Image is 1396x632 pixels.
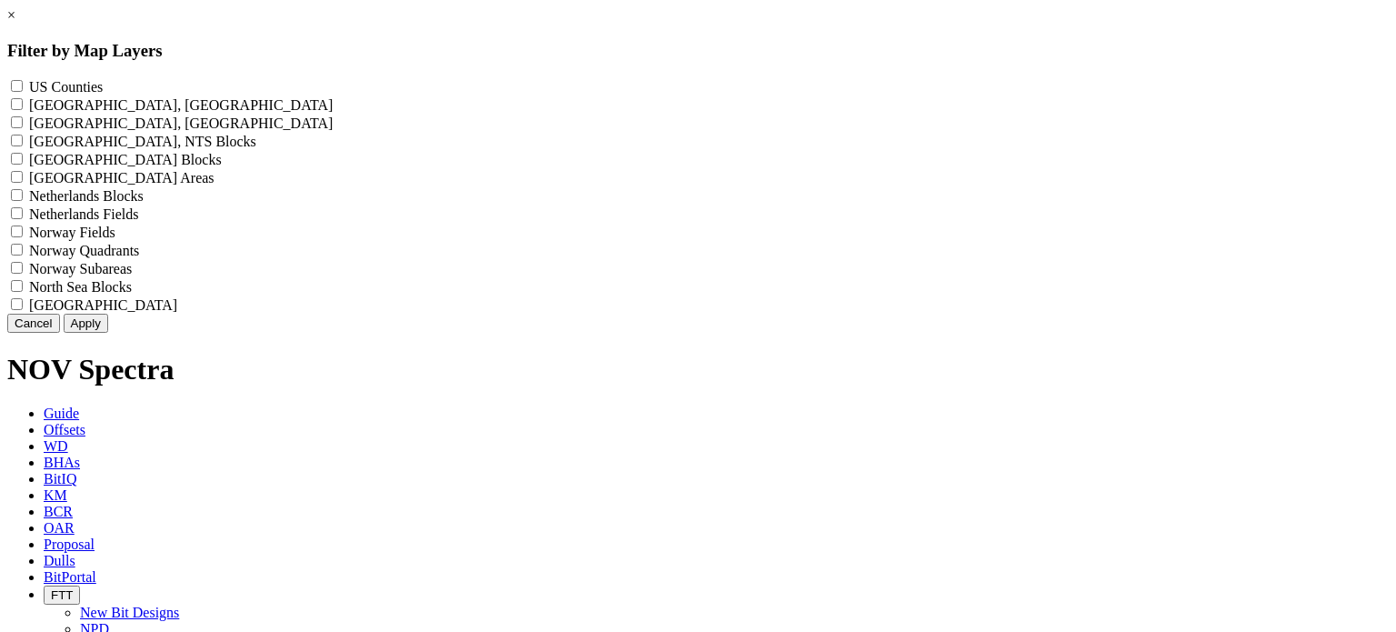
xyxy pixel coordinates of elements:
label: [GEOGRAPHIC_DATA] Blocks [29,152,222,167]
label: Norway Fields [29,225,115,240]
span: KM [44,487,67,503]
label: [GEOGRAPHIC_DATA] Areas [29,170,214,186]
label: Netherlands Fields [29,206,138,222]
label: [GEOGRAPHIC_DATA], [GEOGRAPHIC_DATA] [29,97,333,113]
span: OAR [44,520,75,536]
span: Offsets [44,422,85,437]
label: Norway Subareas [29,261,132,276]
a: × [7,7,15,23]
span: Proposal [44,537,95,552]
h1: NOV Spectra [7,353,1389,386]
label: Norway Quadrants [29,243,139,258]
label: North Sea Blocks [29,279,132,295]
label: Netherlands Blocks [29,188,144,204]
span: BHAs [44,455,80,470]
span: FTT [51,588,73,602]
h3: Filter by Map Layers [7,41,1389,61]
span: Dulls [44,553,75,568]
span: BitIQ [44,471,76,487]
span: WD [44,438,68,454]
button: Apply [64,314,108,333]
span: Guide [44,406,79,421]
label: [GEOGRAPHIC_DATA], NTS Blocks [29,134,256,149]
a: New Bit Designs [80,605,179,620]
span: BCR [44,504,73,519]
span: BitPortal [44,569,96,585]
label: [GEOGRAPHIC_DATA], [GEOGRAPHIC_DATA] [29,115,333,131]
label: US Counties [29,79,103,95]
button: Cancel [7,314,60,333]
label: [GEOGRAPHIC_DATA] [29,297,177,313]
